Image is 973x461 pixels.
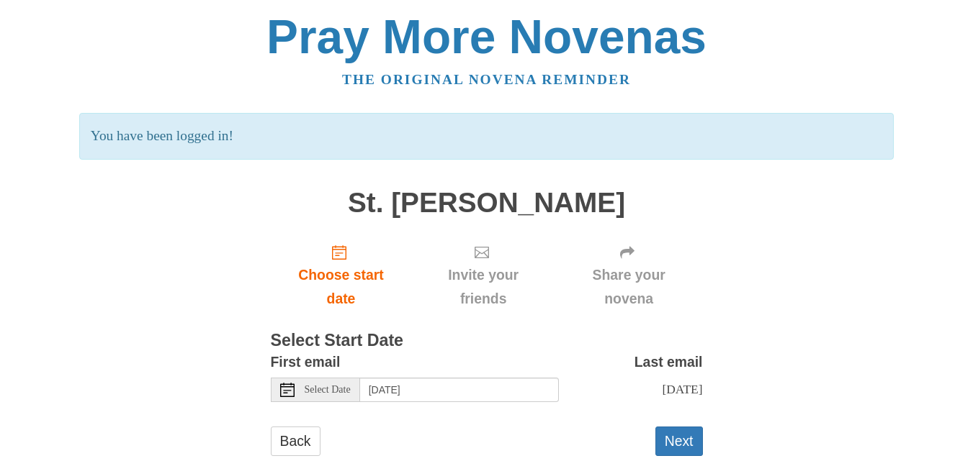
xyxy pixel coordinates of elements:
[271,350,341,374] label: First email
[266,10,707,63] a: Pray More Novenas
[271,188,703,219] h1: St. [PERSON_NAME]
[79,113,894,160] p: You have been logged in!
[305,385,351,395] span: Select Date
[570,263,689,311] span: Share your novena
[271,332,703,350] h3: Select Start Date
[271,232,412,318] a: Choose start date
[635,350,703,374] label: Last email
[655,426,703,456] button: Next
[662,382,702,396] span: [DATE]
[411,232,555,318] div: Click "Next" to confirm your start date first.
[555,232,703,318] div: Click "Next" to confirm your start date first.
[426,263,540,311] span: Invite your friends
[342,72,631,87] a: The original novena reminder
[285,263,398,311] span: Choose start date
[271,426,320,456] a: Back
